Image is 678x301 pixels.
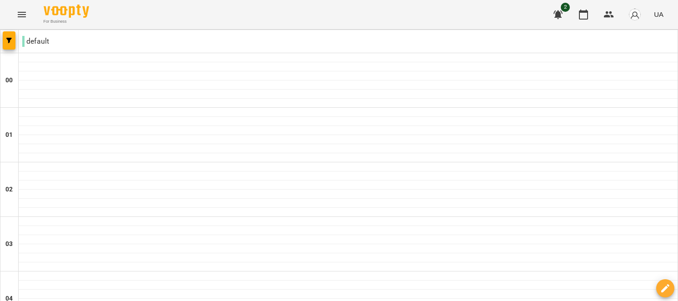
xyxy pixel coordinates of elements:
h6: 03 [5,239,13,249]
img: avatar_s.png [628,8,641,21]
h6: 00 [5,75,13,85]
h6: 02 [5,185,13,195]
span: For Business [44,19,89,25]
button: Menu [11,4,33,25]
button: UA [650,6,667,23]
img: Voopty Logo [44,5,89,18]
span: UA [654,10,663,19]
p: default [22,36,49,47]
h6: 01 [5,130,13,140]
span: 2 [561,3,570,12]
